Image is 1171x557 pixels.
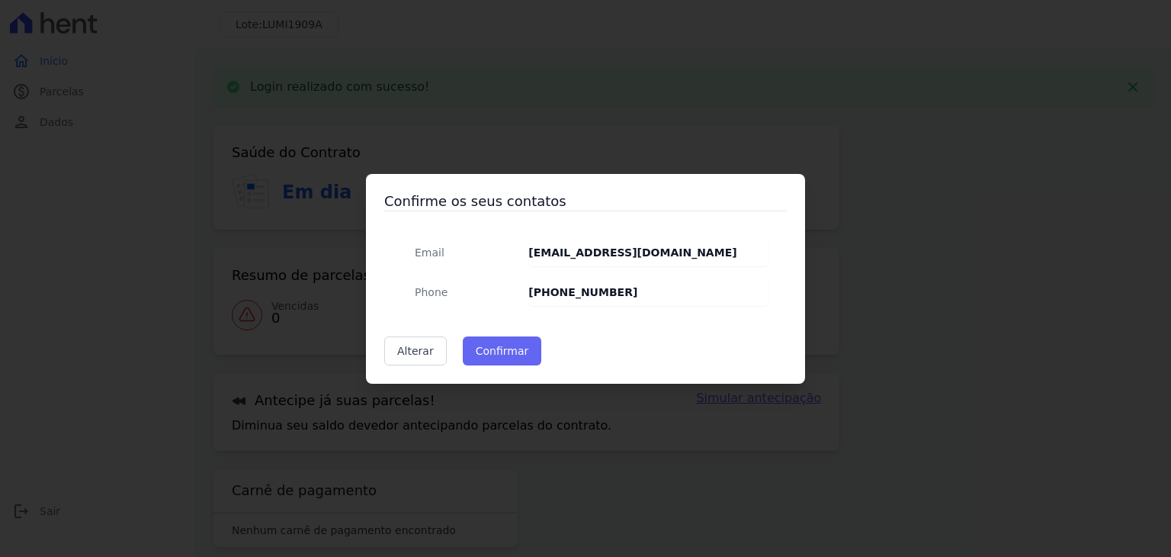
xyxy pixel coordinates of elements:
a: Alterar [384,336,447,365]
span: translation missing: pt-BR.public.contracts.modal.confirmation.phone [415,286,448,298]
span: translation missing: pt-BR.public.contracts.modal.confirmation.email [415,246,444,259]
button: Confirmar [463,336,542,365]
strong: [EMAIL_ADDRESS][DOMAIN_NAME] [528,246,736,259]
strong: [PHONE_NUMBER] [528,286,637,298]
h3: Confirme os seus contatos [384,192,787,211]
